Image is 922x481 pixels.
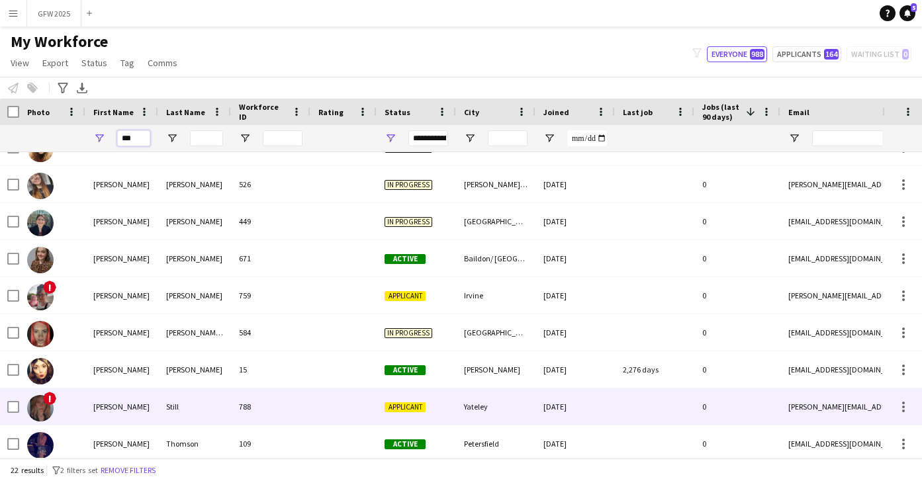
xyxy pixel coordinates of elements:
span: 2 filters set [60,465,98,475]
div: [PERSON_NAME] [85,240,158,277]
button: Remove filters [98,463,158,478]
span: City [464,107,479,117]
div: Irvine [456,277,535,314]
button: Open Filter Menu [385,132,396,144]
div: [DATE] [535,351,615,388]
div: [DATE] [535,314,615,351]
div: Petersfield [456,425,535,462]
img: Amy Smith [27,358,54,384]
span: Joined [543,107,569,117]
span: Active [385,439,426,449]
div: 0 [694,203,780,240]
span: ! [43,281,56,294]
div: 0 [694,388,780,425]
div: [PERSON_NAME][GEOGRAPHIC_DATA] [456,166,535,202]
span: Export [42,57,68,69]
app-action-btn: Advanced filters [55,80,71,96]
input: Joined Filter Input [567,130,607,146]
div: [PERSON_NAME] [85,277,158,314]
div: [PERSON_NAME] [158,166,231,202]
span: Active [385,254,426,264]
span: Tag [120,57,134,69]
span: View [11,57,29,69]
app-action-btn: Export XLSX [74,80,90,96]
span: 988 [750,49,764,60]
div: 109 [231,425,310,462]
img: Amy Pickard [27,247,54,273]
img: Amy Still [27,395,54,421]
div: 449 [231,203,310,240]
a: View [5,54,34,71]
div: [GEOGRAPHIC_DATA] [456,203,535,240]
span: In progress [385,180,432,190]
span: Status [81,57,107,69]
a: Tag [115,54,140,71]
span: Rating [318,107,344,117]
div: Still [158,388,231,425]
span: Photo [27,107,50,117]
div: [GEOGRAPHIC_DATA] [456,314,535,351]
a: Comms [142,54,183,71]
div: [DATE] [535,388,615,425]
div: 759 [231,277,310,314]
div: [PERSON_NAME] [85,203,158,240]
div: 671 [231,240,310,277]
a: Export [37,54,73,71]
div: [PERSON_NAME] [85,388,158,425]
div: [DATE] [535,166,615,202]
span: Active [385,365,426,375]
input: Workforce ID Filter Input [263,130,302,146]
span: ! [43,392,56,405]
div: 0 [694,351,780,388]
span: Status [385,107,410,117]
a: Status [76,54,113,71]
img: Amy Shearer [27,284,54,310]
div: 0 [694,166,780,202]
div: Yateley [456,388,535,425]
div: 15 [231,351,310,388]
button: GFW 2025 [27,1,81,26]
span: Last job [623,107,653,117]
div: 2,276 days [615,351,694,388]
div: [PERSON_NAME] [456,351,535,388]
span: 5 [911,3,917,12]
div: 0 [694,240,780,277]
div: [PERSON_NAME] [PERSON_NAME] [158,314,231,351]
div: Thomson [158,425,231,462]
div: [DATE] [535,240,615,277]
span: In progress [385,217,432,227]
a: 5 [899,5,915,21]
div: 0 [694,277,780,314]
input: City Filter Input [488,130,528,146]
input: First Name Filter Input [117,130,150,146]
div: 526 [231,166,310,202]
div: [PERSON_NAME] [85,166,158,202]
button: Everyone988 [707,46,767,62]
div: 788 [231,388,310,425]
span: My Workforce [11,32,108,52]
span: Comms [148,57,177,69]
span: Last Name [166,107,205,117]
button: Open Filter Menu [543,132,555,144]
div: [PERSON_NAME] [85,425,158,462]
div: [DATE] [535,203,615,240]
button: Open Filter Menu [93,132,105,144]
div: [PERSON_NAME] [158,240,231,277]
span: Applicant [385,402,426,412]
input: Last Name Filter Input [190,130,223,146]
div: 584 [231,314,310,351]
span: Workforce ID [239,102,287,122]
span: 164 [824,49,839,60]
div: [DATE] [535,425,615,462]
button: Open Filter Menu [788,132,800,144]
span: First Name [93,107,134,117]
div: [PERSON_NAME] [158,351,231,388]
img: Amy Simpson jukes [27,321,54,347]
span: Email [788,107,809,117]
span: In progress [385,328,432,338]
div: [PERSON_NAME] [158,203,231,240]
div: 0 [694,314,780,351]
button: Open Filter Menu [464,132,476,144]
span: Jobs (last 90 days) [702,102,741,122]
div: [DATE] [535,277,615,314]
